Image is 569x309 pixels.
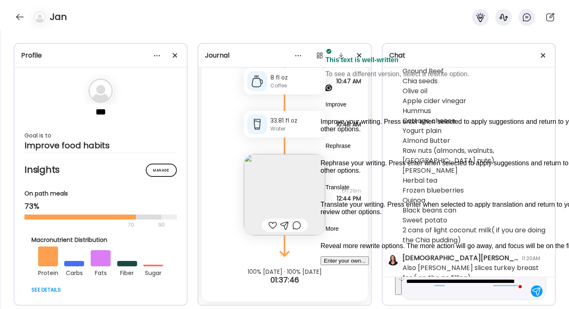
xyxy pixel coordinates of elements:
[143,266,163,278] div: sugar
[50,10,67,24] h4: Jan
[205,51,364,60] div: Journal
[38,266,58,278] div: protein
[24,189,177,198] div: On path meals
[88,78,113,103] img: bg-avatar-default.svg
[198,275,371,285] div: 01:37:46
[157,220,166,230] div: 90
[31,236,170,244] div: Macronutrient Distribution
[24,130,177,140] div: Goal is to
[24,164,177,176] h2: Insights
[270,82,322,89] div: Coffee
[24,220,156,230] div: 70
[270,116,322,125] div: 33.81 fl oz
[34,11,46,23] img: bg-avatar-default.svg
[270,125,322,133] div: Water
[146,164,177,177] div: Manage
[270,73,322,82] div: 8 fl oz
[403,263,548,283] div: Also [PERSON_NAME] slices turkey breast for ( on the go filling)
[244,154,325,235] img: images%2FgxsDnAh2j9WNQYhcT5jOtutxUNC2%2FvZPhQAlv0gJwIO12mlG5%2FYfwhOo4F2OJkeY4sNiP9_240
[198,268,371,275] div: 100% [DATE] · 100% [DATE]
[21,51,180,60] div: Profile
[91,266,111,278] div: fats
[24,140,177,150] div: Improve food habits
[24,201,177,211] div: 73%
[117,266,137,278] div: fiber
[64,266,84,278] div: carbs
[406,266,526,296] textarea: To enrich screen reader interactions, please activate Accessibility in Grammarly extension settings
